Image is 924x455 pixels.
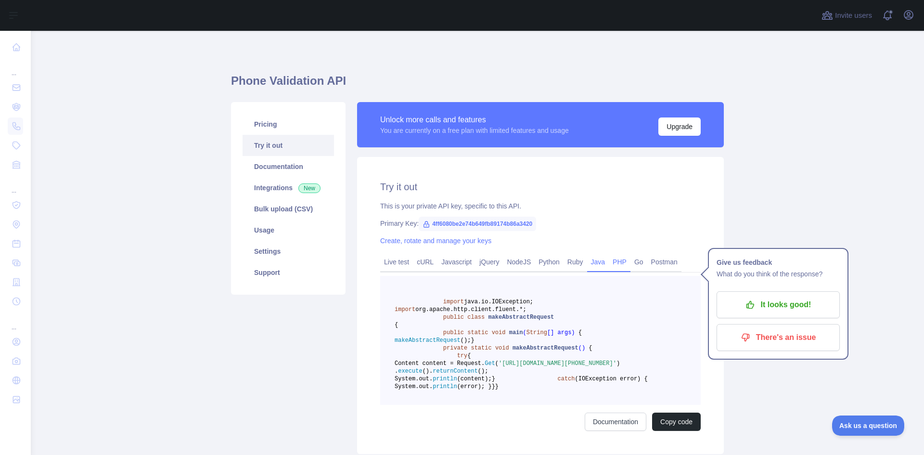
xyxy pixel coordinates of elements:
span: static [471,345,491,351]
div: Primary Key: [380,219,701,228]
a: Pricing [243,114,334,135]
span: System.out. [395,376,433,382]
span: catch [557,376,575,382]
span: println [433,383,457,390]
span: Invite users [835,10,872,21]
span: try [457,352,468,359]
span: execute [398,368,422,375]
div: ... [8,175,23,195]
span: static [467,329,488,336]
span: (content); [457,376,492,382]
div: This is your private API key, specific to this API. [380,201,701,211]
span: () [578,345,585,351]
a: NodeJS [503,254,535,270]
h1: Phone Validation API [231,73,724,96]
a: Documentation [243,156,334,177]
a: PHP [609,254,630,270]
a: Documentation [585,413,646,431]
span: 4ff6080be2e74b649fb89174b86a3420 [419,217,536,231]
span: [] args) [547,329,575,336]
span: Get [485,360,495,367]
span: import [443,299,464,305]
span: (); [478,368,488,375]
a: Support [243,262,334,283]
span: makeAbstractRequest [513,345,578,351]
span: returnContent [433,368,478,375]
span: java.io.IOException; [464,299,533,305]
a: Bulk upload (CSV) [243,198,334,220]
span: println [433,376,457,382]
span: ) [616,360,620,367]
span: ( [495,360,499,367]
a: Try it out [243,135,334,156]
span: } [492,383,495,390]
a: Javascript [437,254,475,270]
div: ... [8,58,23,77]
button: Copy code [652,413,701,431]
span: } [495,383,499,390]
span: void [492,329,506,336]
span: { [578,329,582,336]
div: Unlock more calls and features [380,114,569,126]
p: What do you think of the response? [717,268,840,280]
span: New [298,183,321,193]
span: class [467,314,485,321]
span: (error); } [457,383,492,390]
a: jQuery [475,254,503,270]
a: Java [587,254,609,270]
a: Postman [647,254,681,270]
span: (). [423,368,433,375]
span: makeAbstractRequest [395,337,461,344]
a: Go [630,254,647,270]
button: Invite users [820,8,874,23]
a: Ruby [564,254,587,270]
span: main [509,329,523,336]
span: private [443,345,467,351]
span: } [492,376,495,382]
a: Create, rotate and manage your keys [380,237,491,245]
span: Content content = Request. [395,360,485,367]
span: public [443,329,464,336]
span: org.apache.http.client.fluent.*; [415,306,526,313]
a: Settings [243,241,334,262]
a: Integrations New [243,177,334,198]
a: cURL [413,254,437,270]
a: Usage [243,220,334,241]
span: '[URL][DOMAIN_NAME][PHONE_NUMBER]' [499,360,616,367]
span: import [395,306,415,313]
span: } [471,337,474,344]
span: { [395,322,398,328]
h1: Give us feedback [717,257,840,268]
span: makeAbstractRequest [488,314,554,321]
h2: Try it out [380,180,701,194]
span: void [495,345,509,351]
span: (); [461,337,471,344]
span: { [467,352,471,359]
div: ... [8,312,23,331]
a: Live test [380,254,413,270]
span: ( [523,329,526,336]
iframe: Toggle Customer Support [832,416,905,436]
a: Python [535,254,564,270]
span: String [526,329,547,336]
div: You are currently on a free plan with limited features and usage [380,126,569,135]
button: Upgrade [658,117,701,136]
span: { [589,345,592,351]
span: public [443,314,464,321]
span: . [395,368,398,375]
